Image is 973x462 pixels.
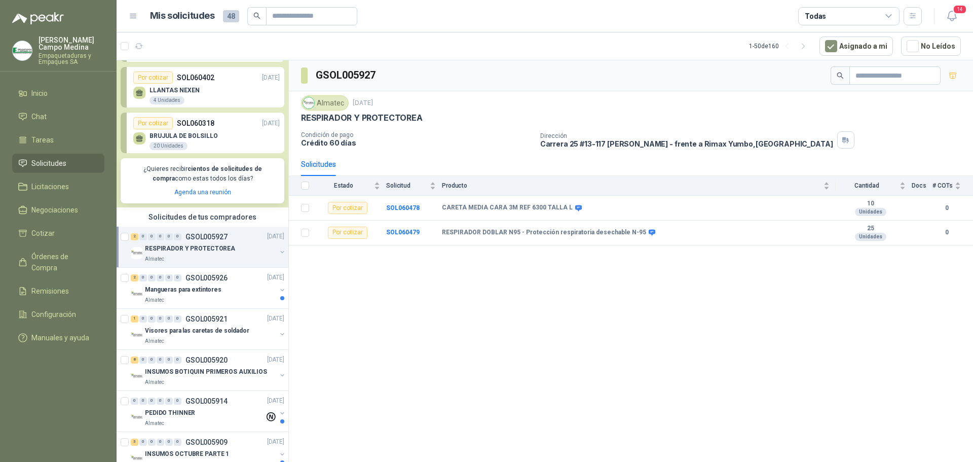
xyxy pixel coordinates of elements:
b: 25 [836,225,906,233]
p: Dirección [540,132,833,139]
img: Company Logo [131,288,143,300]
b: SOL060478 [386,204,420,211]
p: Almatec [145,337,164,345]
span: Negociaciones [31,204,78,216]
div: 1 - 50 de 160 [749,38,811,54]
div: 0 [139,357,147,364]
b: RESPIRADOR DOBLAR N95 - Protección respiratoria desechable N-95 [442,229,646,237]
p: Almatec [145,255,164,263]
div: 0 [157,439,164,446]
a: SOL060479 [386,229,420,236]
th: Solicitud [386,176,442,196]
b: 0 [932,203,961,213]
p: INSUMOS OCTUBRE PARTE 1 [145,449,229,459]
span: Remisiones [31,286,69,297]
a: Chat [12,107,104,126]
span: Licitaciones [31,181,69,192]
p: [PERSON_NAME] Campo Medina [39,37,104,51]
span: Cantidad [836,182,897,189]
p: Carrera 25 #13-117 [PERSON_NAME] - frente a Rimax Yumbo , [GEOGRAPHIC_DATA] [540,139,833,148]
div: Solicitudes [301,159,336,170]
p: Almatec [145,378,164,386]
div: Solicitudes de tus compradores [117,207,288,227]
div: Almatec [301,95,349,111]
p: [DATE] [267,437,284,447]
span: search [837,72,844,79]
p: GSOL005921 [185,315,228,323]
div: Unidades [855,208,886,216]
div: 20 Unidades [149,142,188,150]
p: Mangueras para extintores [145,285,221,295]
p: RESPIRADOR Y PROTECTOREA [301,113,423,123]
button: 14 [943,7,961,25]
div: 0 [139,398,147,405]
div: 0 [148,439,156,446]
div: 0 [165,274,173,281]
div: 0 [157,274,164,281]
div: 0 [174,274,181,281]
span: Solicitudes [31,158,66,169]
p: GSOL005927 [185,233,228,240]
div: 0 [165,233,173,240]
th: Producto [442,176,836,196]
div: 0 [139,233,147,240]
a: Licitaciones [12,177,104,196]
a: Órdenes de Compra [12,247,104,277]
span: Solicitud [386,182,428,189]
div: 0 [139,439,147,446]
div: Unidades [855,233,886,241]
a: Cotizar [12,224,104,243]
div: 0 [174,233,181,240]
img: Company Logo [13,41,32,60]
div: 0 [174,315,181,323]
p: PEDIDO THINNER [145,408,195,418]
span: Órdenes de Compra [31,251,95,273]
p: [DATE] [267,355,284,365]
div: Por cotizar [133,72,173,84]
a: Manuales y ayuda [12,328,104,347]
p: [DATE] [262,119,280,128]
a: 0 0 0 0 0 0 GSOL005914[DATE] Company LogoPEDIDO THINNERAlmatec [131,395,286,428]
p: GSOL005909 [185,439,228,446]
a: Tareas [12,130,104,150]
img: Company Logo [303,97,314,109]
a: 1 0 0 0 0 0 GSOL005921[DATE] Company LogoVisores para las caretas de soldadorAlmatec [131,313,286,345]
div: 0 [131,398,138,405]
img: Company Logo [131,247,143,259]
a: 8 0 0 0 0 0 GSOL005920[DATE] Company LogoINSUMOS BOTIQUIN PRIMEROS AUXILIOSAlmatec [131,354,286,386]
th: Estado [315,176,386,196]
span: Manuales y ayuda [31,332,89,343]
a: Por cotizarSOL060318[DATE] BRUJULA DE BOLSILLO20 Unidades [121,113,284,153]
span: Cotizar [31,228,55,239]
p: RESPIRADOR Y PROTECTOREA [145,244,235,254]
p: Almatec [145,296,164,304]
div: 0 [148,357,156,364]
div: 0 [165,315,173,323]
span: Inicio [31,88,48,99]
div: 0 [157,233,164,240]
b: 0 [932,228,961,237]
div: 0 [139,315,147,323]
p: Visores para las caretas de soldador [145,326,249,336]
div: 0 [148,233,156,240]
div: 3 [131,439,138,446]
h3: GSOL005927 [316,67,377,83]
b: CARETA MEDIA CARA 3M REF 6300 TALLA L [442,204,573,212]
p: [DATE] [262,73,280,83]
div: 0 [157,357,164,364]
a: Inicio [12,84,104,103]
p: Almatec [145,419,164,428]
div: 0 [165,439,173,446]
a: Por cotizarSOL060402[DATE] LLANTAS NEXEN4 Unidades [121,67,284,108]
a: Remisiones [12,281,104,301]
p: ¿Quieres recibir como estas todos los días? [127,164,278,184]
p: Crédito 60 días [301,138,532,147]
img: Company Logo [131,411,143,423]
span: Chat [31,111,47,122]
div: 0 [165,398,173,405]
p: [DATE] [353,98,373,108]
p: SOL060318 [177,118,214,129]
b: 10 [836,200,906,208]
a: 2 0 0 0 0 0 GSOL005927[DATE] Company LogoRESPIRADOR Y PROTECTOREAAlmatec [131,231,286,263]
